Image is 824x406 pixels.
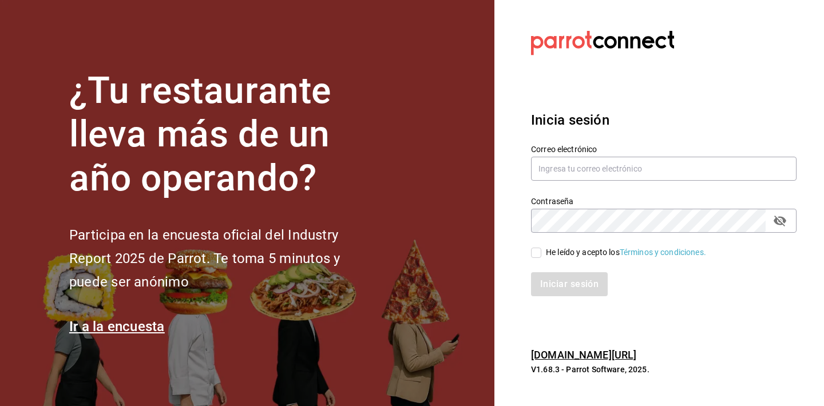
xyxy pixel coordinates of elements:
h1: ¿Tu restaurante lleva más de un año operando? [69,69,378,201]
h3: Inicia sesión [531,110,797,130]
button: passwordField [770,211,790,230]
div: He leído y acepto los [546,246,706,258]
label: Contraseña [531,197,797,205]
label: Correo electrónico [531,145,797,153]
input: Ingresa tu correo electrónico [531,157,797,181]
p: V1.68.3 - Parrot Software, 2025. [531,364,797,375]
a: Ir a la encuesta [69,319,165,335]
a: Términos y condiciones. [620,248,706,257]
a: [DOMAIN_NAME][URL] [531,349,636,361]
h2: Participa en la encuesta oficial del Industry Report 2025 de Parrot. Te toma 5 minutos y puede se... [69,224,378,293]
